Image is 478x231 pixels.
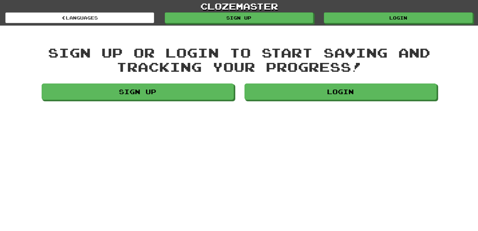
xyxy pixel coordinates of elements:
div: Sign up or login to start saving and tracking your progress! [42,45,437,74]
a: Login [245,84,437,100]
a: Sign up [42,84,234,100]
a: Sign up [165,12,314,23]
a: Languages [5,12,154,23]
a: Login [324,12,473,23]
